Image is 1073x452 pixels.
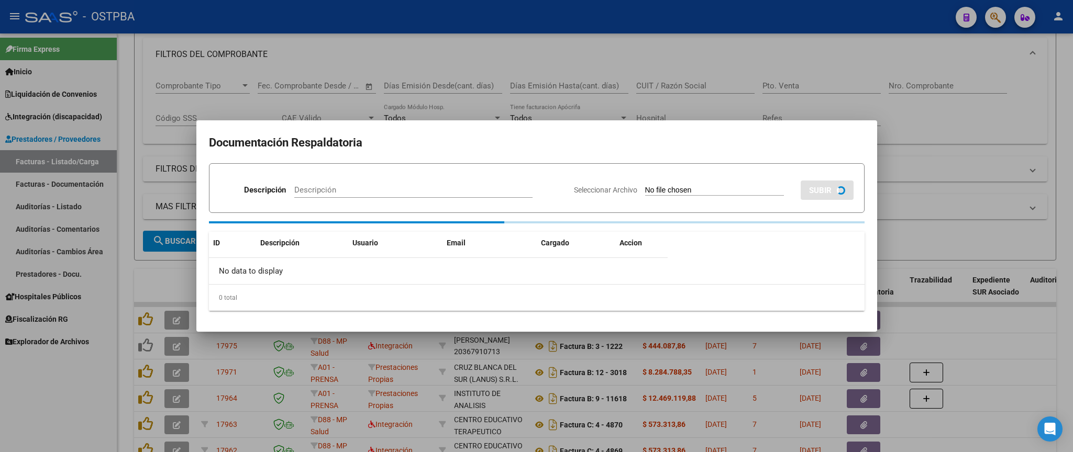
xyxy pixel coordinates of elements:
span: Descripción [260,239,300,247]
div: Open Intercom Messenger [1037,416,1063,442]
datatable-header-cell: Email [443,232,537,254]
span: Cargado [541,239,569,247]
span: Email [447,239,466,247]
span: Usuario [352,239,378,247]
div: 0 total [209,285,865,311]
datatable-header-cell: ID [209,232,256,254]
span: Accion [620,239,642,247]
datatable-header-cell: Cargado [537,232,615,254]
p: Descripción [244,184,286,196]
div: No data to display [209,258,668,284]
datatable-header-cell: Accion [615,232,668,254]
span: SUBIR [809,186,832,195]
datatable-header-cell: Usuario [348,232,443,254]
h2: Documentación Respaldatoria [209,133,865,153]
span: ID [213,239,220,247]
datatable-header-cell: Descripción [256,232,348,254]
span: Seleccionar Archivo [574,186,637,194]
button: SUBIR [801,180,854,200]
